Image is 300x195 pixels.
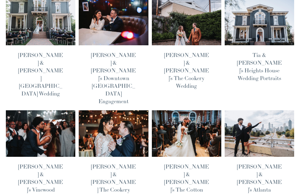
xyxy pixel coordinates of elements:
a: [PERSON_NAME] & [PERSON_NAME]’s The Cookery Wedding [164,51,209,89]
img: Lauren &amp; Ian’s The Cotton Room Wedding [151,110,221,157]
img: Bethany &amp; Alexander’s The Cookery Wedding [78,110,148,157]
a: [PERSON_NAME] & [PERSON_NAME]’s Downtown [GEOGRAPHIC_DATA] Engagement [91,51,136,105]
a: [PERSON_NAME] & [PERSON_NAME][GEOGRAPHIC_DATA] Wedding [18,51,63,97]
img: Shakira &amp; Shawn’s Atlanta Engagement [224,110,294,157]
img: Shakira &amp; Shawn’s Vinewood Stables Wedding [6,110,76,157]
a: Tia & [PERSON_NAME]’s Heights House Wedding Portraits [237,51,282,82]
